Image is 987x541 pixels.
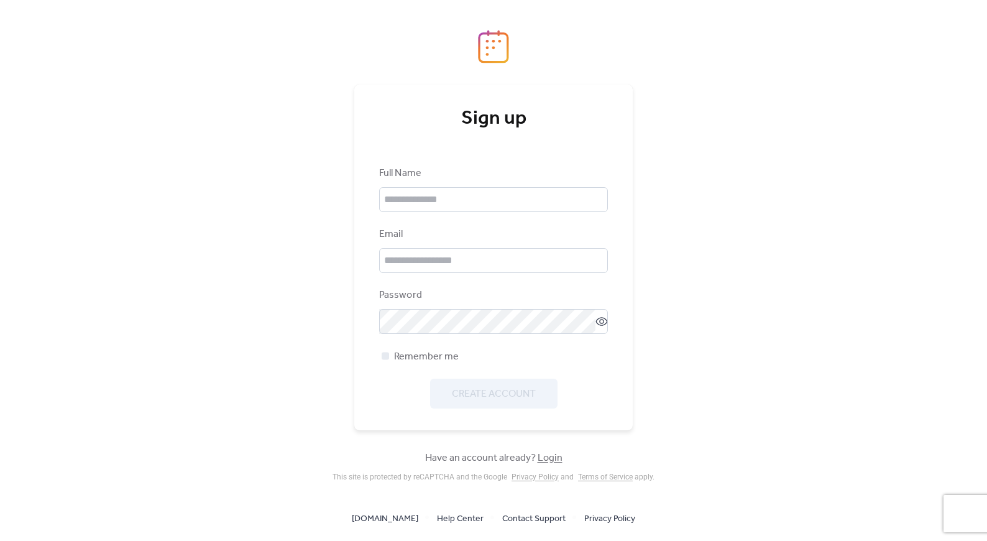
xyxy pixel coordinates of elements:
[578,473,633,481] a: Terms of Service
[394,349,459,364] span: Remember me
[379,227,605,242] div: Email
[512,473,559,481] a: Privacy Policy
[333,473,654,481] div: This site is protected by reCAPTCHA and the Google and apply .
[538,448,562,468] a: Login
[584,511,635,526] a: Privacy Policy
[425,451,562,466] span: Have an account already?
[437,511,484,526] a: Help Center
[502,512,566,527] span: Contact Support
[352,512,418,527] span: [DOMAIN_NAME]
[379,166,605,181] div: Full Name
[584,512,635,527] span: Privacy Policy
[379,288,605,303] div: Password
[437,512,484,527] span: Help Center
[478,30,509,63] img: logo
[352,511,418,526] a: [DOMAIN_NAME]
[502,511,566,526] a: Contact Support
[379,106,608,131] div: Sign up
